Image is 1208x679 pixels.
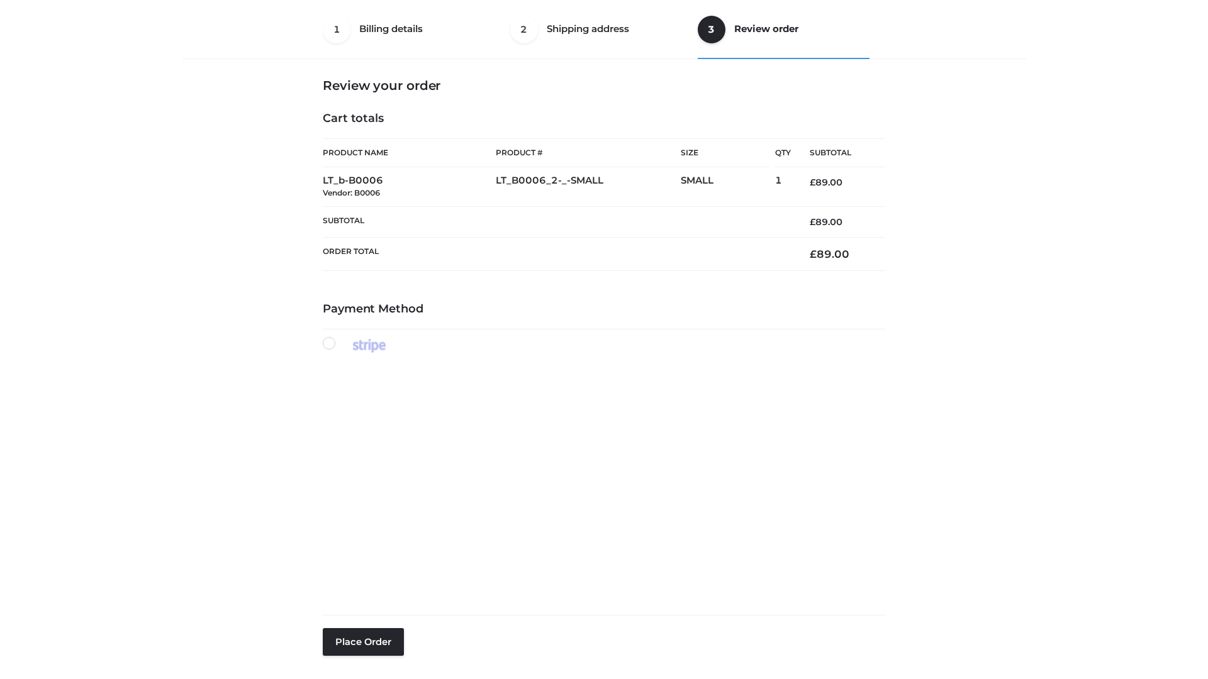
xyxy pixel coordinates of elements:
[681,139,769,167] th: Size
[810,216,842,228] bdi: 89.00
[810,177,842,188] bdi: 89.00
[791,139,885,167] th: Subtotal
[323,238,791,271] th: Order Total
[323,302,885,316] h4: Payment Method
[810,177,815,188] span: £
[323,188,380,197] small: Vendor: B0006
[496,167,681,207] td: LT_B0006_2-_-SMALL
[496,138,681,167] th: Product #
[323,167,496,207] td: LT_b-B0006
[323,628,404,656] button: Place order
[681,167,775,207] td: SMALL
[810,216,815,228] span: £
[810,248,849,260] bdi: 89.00
[775,167,791,207] td: 1
[810,248,817,260] span: £
[320,366,883,593] iframe: Secure payment input frame
[323,78,885,93] h3: Review your order
[323,112,885,126] h4: Cart totals
[323,138,496,167] th: Product Name
[775,138,791,167] th: Qty
[323,206,791,237] th: Subtotal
